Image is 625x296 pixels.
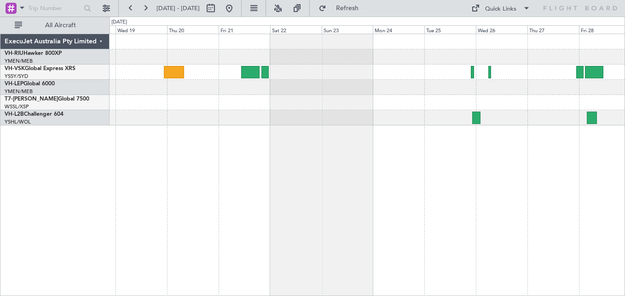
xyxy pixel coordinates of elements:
button: Refresh [314,1,370,16]
a: VH-RIUHawker 800XP [5,51,62,56]
div: Thu 20 [167,25,219,34]
a: T7-[PERSON_NAME]Global 7500 [5,96,89,102]
a: YSSY/SYD [5,73,28,80]
div: Thu 27 [527,25,579,34]
div: Mon 24 [373,25,424,34]
span: T7-[PERSON_NAME] [5,96,58,102]
span: VH-L2B [5,112,24,117]
div: Sat 22 [270,25,322,34]
div: [DATE] [111,18,127,26]
input: Trip Number [28,1,81,15]
div: Wed 26 [476,25,527,34]
div: Fri 21 [219,25,270,34]
span: All Aircraft [24,22,97,29]
span: VH-VSK [5,66,25,71]
button: All Aircraft [10,18,100,33]
span: [DATE] - [DATE] [156,4,200,12]
div: Wed 19 [116,25,167,34]
a: WSSL/XSP [5,103,29,110]
span: VH-RIU [5,51,23,56]
a: VH-VSKGlobal Express XRS [5,66,75,71]
a: VH-LEPGlobal 6000 [5,81,55,87]
div: Sun 23 [322,25,373,34]
a: VH-L2BChallenger 604 [5,112,64,117]
a: YMEN/MEB [5,58,33,65]
a: YMEN/MEB [5,88,33,95]
span: VH-LEP [5,81,23,87]
div: Tue 25 [424,25,476,34]
span: Refresh [328,5,367,12]
a: YSHL/WOL [5,118,31,125]
button: Quick Links [467,1,535,16]
div: Quick Links [485,5,516,14]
